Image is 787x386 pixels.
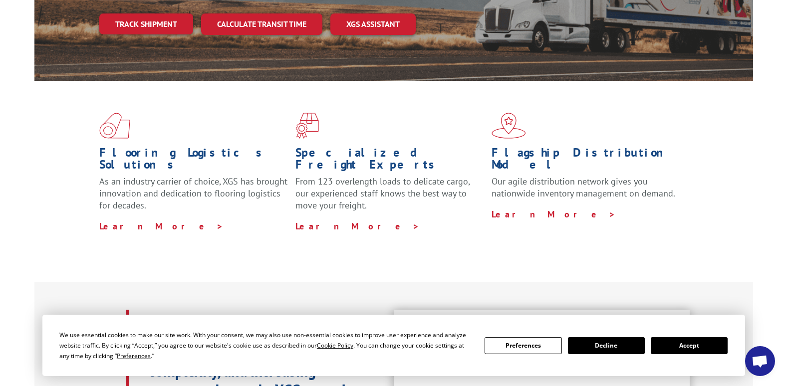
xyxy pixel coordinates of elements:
div: Cookie Consent Prompt [42,315,745,376]
h1: Specialized Freight Experts [295,147,484,176]
a: Track shipment [99,13,193,34]
a: Learn More > [295,220,420,232]
img: xgs-icon-focused-on-flooring-red [295,113,319,139]
a: Calculate transit time [201,13,322,35]
a: Learn More > [492,208,616,220]
button: Preferences [485,337,561,354]
span: Cookie Policy [317,341,353,350]
button: Accept [651,337,728,354]
div: We use essential cookies to make our site work. With your consent, we may also use non-essential ... [59,330,473,361]
a: XGS ASSISTANT [330,13,416,35]
img: xgs-icon-total-supply-chain-intelligence-red [99,113,130,139]
h1: Flagship Distribution Model [492,147,680,176]
a: Open chat [745,346,775,376]
a: Learn More > [99,220,224,232]
button: Decline [568,337,645,354]
span: As an industry carrier of choice, XGS has brought innovation and dedication to flooring logistics... [99,176,287,211]
h1: Flooring Logistics Solutions [99,147,288,176]
span: Preferences [117,352,151,360]
p: From 123 overlength loads to delicate cargo, our experienced staff knows the best way to move you... [295,176,484,220]
span: Our agile distribution network gives you nationwide inventory management on demand. [492,176,675,199]
img: xgs-icon-flagship-distribution-model-red [492,113,526,139]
